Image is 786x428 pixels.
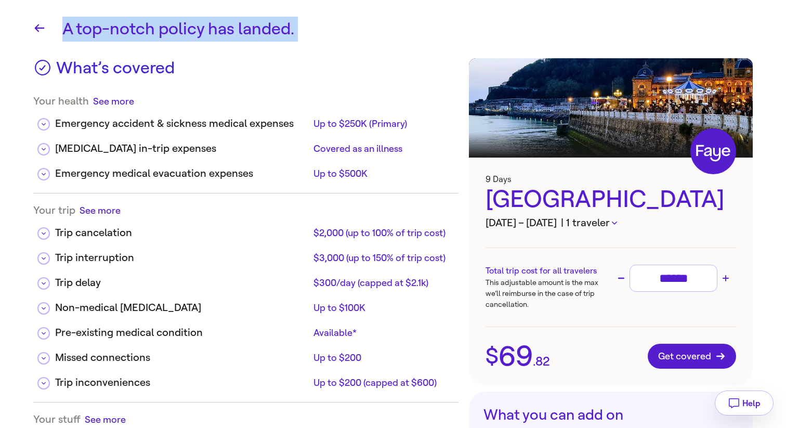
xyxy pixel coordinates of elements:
div: Up to $500K [313,167,450,180]
span: . [533,355,535,368]
p: This adjustable amount is the max we’ll reimburse in the case of trip cancellation. [486,277,611,310]
span: Get covered [658,351,726,361]
div: [GEOGRAPHIC_DATA] [486,184,736,215]
div: [MEDICAL_DATA] in-trip expensesCovered as an illness [33,133,459,158]
button: Increase trip cost [719,272,732,284]
div: Emergency medical evacuation expensesUp to $500K [33,158,459,183]
span: 82 [535,355,550,368]
div: Your trip [33,204,459,217]
h3: 9 Days [486,174,736,184]
div: Emergency medical evacuation expenses [55,166,309,181]
div: Up to $100K [313,302,450,314]
div: Non-medical [MEDICAL_DATA] [55,300,309,316]
span: 69 [499,342,533,370]
div: Trip interruption$3,000 (up to 150% of trip cost) [33,242,459,267]
div: Missed connectionsUp to $200 [33,342,459,367]
div: Covered as an illness [313,142,450,155]
div: Your health [33,95,459,108]
div: Missed connections [55,350,309,366]
div: Trip inconveniences [55,375,309,391]
div: Your stuff [33,413,459,426]
div: Trip interruption [55,250,309,266]
div: Pre-existing medical conditionAvailable* [33,317,459,342]
h3: What’s covered [56,58,175,84]
div: Trip delay$300/day (capped at $2.1k) [33,267,459,292]
div: Trip cancelation [55,225,309,241]
div: $2,000 (up to 100% of trip cost) [313,227,450,239]
button: Help [715,391,774,416]
span: Help [742,398,761,408]
button: See more [93,95,134,108]
div: Available* [313,327,450,339]
h3: Total trip cost for all travelers [486,265,611,277]
div: Emergency accident & sickness medical expensesUp to $250K (Primary) [33,108,459,133]
h1: A top-notch policy has landed. [62,17,753,42]
div: Emergency accident & sickness medical expenses [55,116,309,132]
div: $3,000 (up to 150% of trip cost) [313,252,450,264]
button: | 1 traveler [561,215,617,231]
div: Trip cancelation$2,000 (up to 100% of trip cost) [33,217,459,242]
button: See more [85,413,126,426]
div: Pre-existing medical condition [55,325,309,341]
div: Up to $200 [313,352,450,364]
div: Trip inconveniencesUp to $200 (capped at $600) [33,367,459,392]
div: Non-medical [MEDICAL_DATA]Up to $100K [33,292,459,317]
div: Up to $200 (capped at $600) [313,377,450,389]
h3: [DATE] – [DATE] [486,215,736,231]
span: $ [486,345,499,367]
button: Decrease trip cost [615,272,627,284]
input: Trip cost [634,269,713,288]
div: [MEDICAL_DATA] in-trip expenses [55,141,309,157]
div: Up to $250K (Primary) [313,118,450,130]
h3: What you can add on [483,406,738,424]
button: See more [80,204,121,217]
div: Trip delay [55,275,309,291]
div: $300/day (capped at $2.1k) [313,277,450,289]
button: Get covered [648,344,736,369]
